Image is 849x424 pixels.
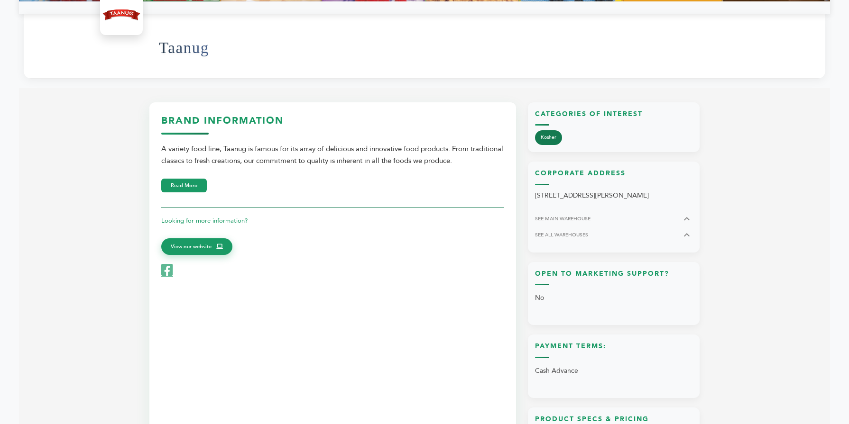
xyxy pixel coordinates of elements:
h1: Taanug [159,25,209,71]
a: Kosher [535,130,562,145]
p: [STREET_ADDRESS][PERSON_NAME] [535,190,692,201]
span: SEE ALL WAREHOUSES [535,231,588,238]
h3: Corporate Address [535,169,692,185]
span: View our website [171,243,212,251]
button: Read More [161,179,207,192]
div: A variety food line, Taanug is famous for its array of delicious and innovative food products. Fr... [161,143,504,167]
button: SEE ALL WAREHOUSES [535,229,692,241]
p: Looking for more information? [161,215,504,226]
h3: Open to Marketing Support? [535,269,692,286]
button: SEE MAIN WAREHOUSE [535,213,692,225]
a: View our website [161,238,232,255]
p: Cash Advance [535,363,692,379]
h3: Brand Information [161,114,504,135]
h3: Payment Terms: [535,342,692,358]
span: SEE MAIN WAREHOUSE [535,215,591,222]
h3: Categories of Interest [535,109,692,126]
p: No [535,290,692,306]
